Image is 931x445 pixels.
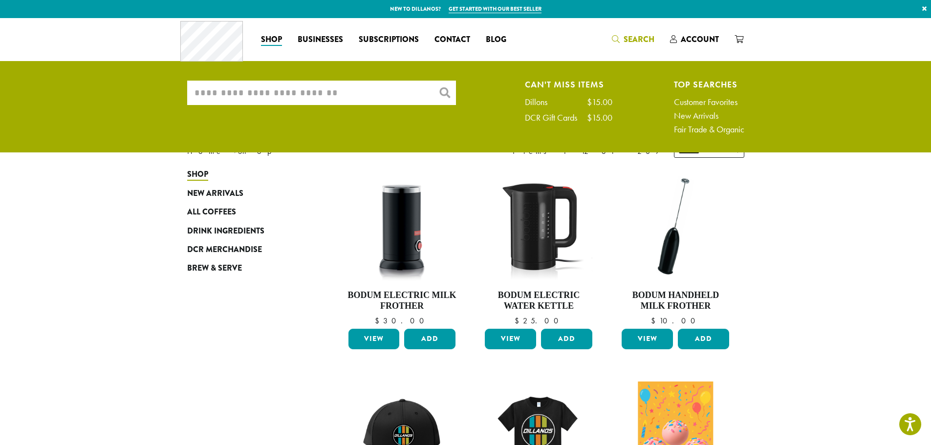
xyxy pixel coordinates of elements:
[604,31,662,47] a: Search
[298,34,343,46] span: Businesses
[348,329,400,349] a: View
[674,125,744,134] a: Fair Trade & Organic
[674,98,744,106] a: Customer Favorites
[482,290,595,311] h4: Bodum Electric Water Kettle
[359,34,419,46] span: Subscriptions
[674,81,744,88] h4: Top Searches
[681,34,719,45] span: Account
[187,188,243,200] span: New Arrivals
[525,81,612,88] h4: Can't Miss Items
[525,98,557,106] div: Dillons
[485,329,536,349] a: View
[187,262,242,275] span: Brew & Serve
[375,316,429,326] bdi: 30.00
[187,244,262,256] span: DCR Merchandise
[187,203,304,221] a: All Coffees
[187,225,264,237] span: Drink Ingredients
[619,170,732,282] img: DP3927.01-002.png
[187,165,304,184] a: Shop
[187,169,208,181] span: Shop
[587,98,612,106] div: $15.00
[651,316,659,326] span: $
[619,170,732,325] a: Bodum Handheld Milk Frother $10.00
[449,5,541,13] a: Get started with our best seller
[482,170,595,282] img: DP3955.01.png
[346,170,458,282] img: DP3954.01-002.png
[619,290,732,311] h4: Bodum Handheld Milk Frother
[375,316,383,326] span: $
[622,329,673,349] a: View
[187,206,236,218] span: All Coffees
[525,113,587,122] div: DCR Gift Cards
[434,34,470,46] span: Contact
[486,34,506,46] span: Blog
[651,316,700,326] bdi: 10.00
[515,316,563,326] bdi: 25.00
[587,113,612,122] div: $15.00
[187,240,304,259] a: DCR Merchandise
[678,329,729,349] button: Add
[404,329,455,349] button: Add
[624,34,654,45] span: Search
[346,290,458,311] h4: Bodum Electric Milk Frother
[187,259,304,277] a: Brew & Serve
[253,32,290,47] a: Shop
[515,316,523,326] span: $
[674,111,744,120] a: New Arrivals
[187,184,304,203] a: New Arrivals
[541,329,592,349] button: Add
[346,170,458,325] a: Bodum Electric Milk Frother $30.00
[187,221,304,240] a: Drink Ingredients
[482,170,595,325] a: Bodum Electric Water Kettle $25.00
[261,34,282,46] span: Shop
